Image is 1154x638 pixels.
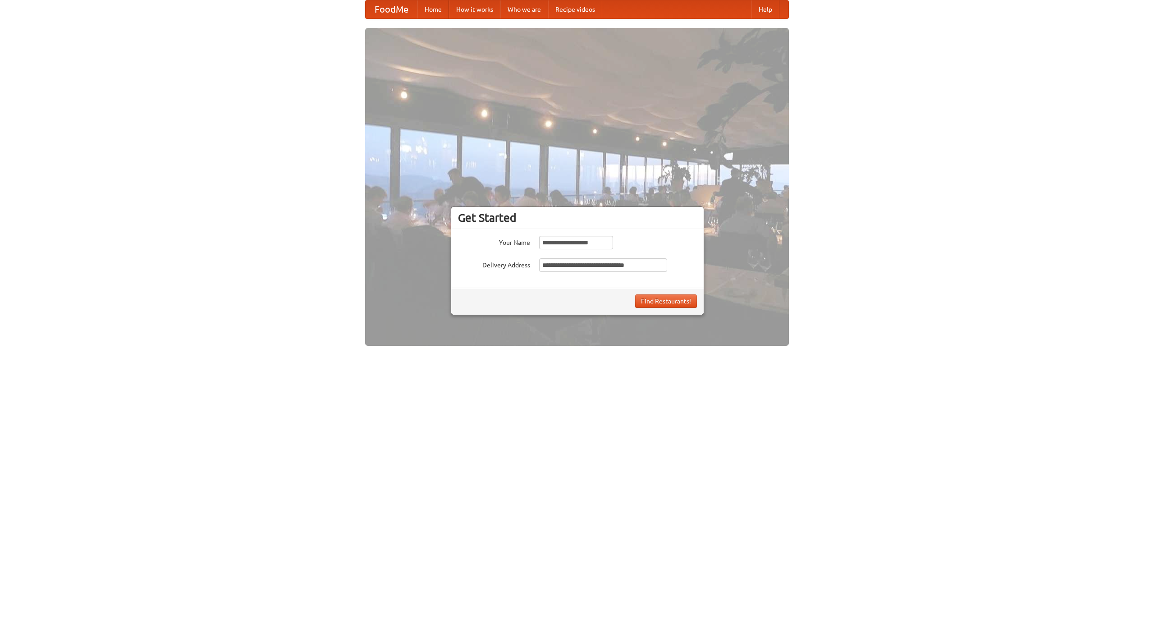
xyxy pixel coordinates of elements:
button: Find Restaurants! [635,294,697,308]
label: Your Name [458,236,530,247]
a: How it works [449,0,500,18]
a: Help [751,0,779,18]
a: Who we are [500,0,548,18]
label: Delivery Address [458,258,530,270]
a: Home [417,0,449,18]
a: FoodMe [366,0,417,18]
a: Recipe videos [548,0,602,18]
h3: Get Started [458,211,697,225]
